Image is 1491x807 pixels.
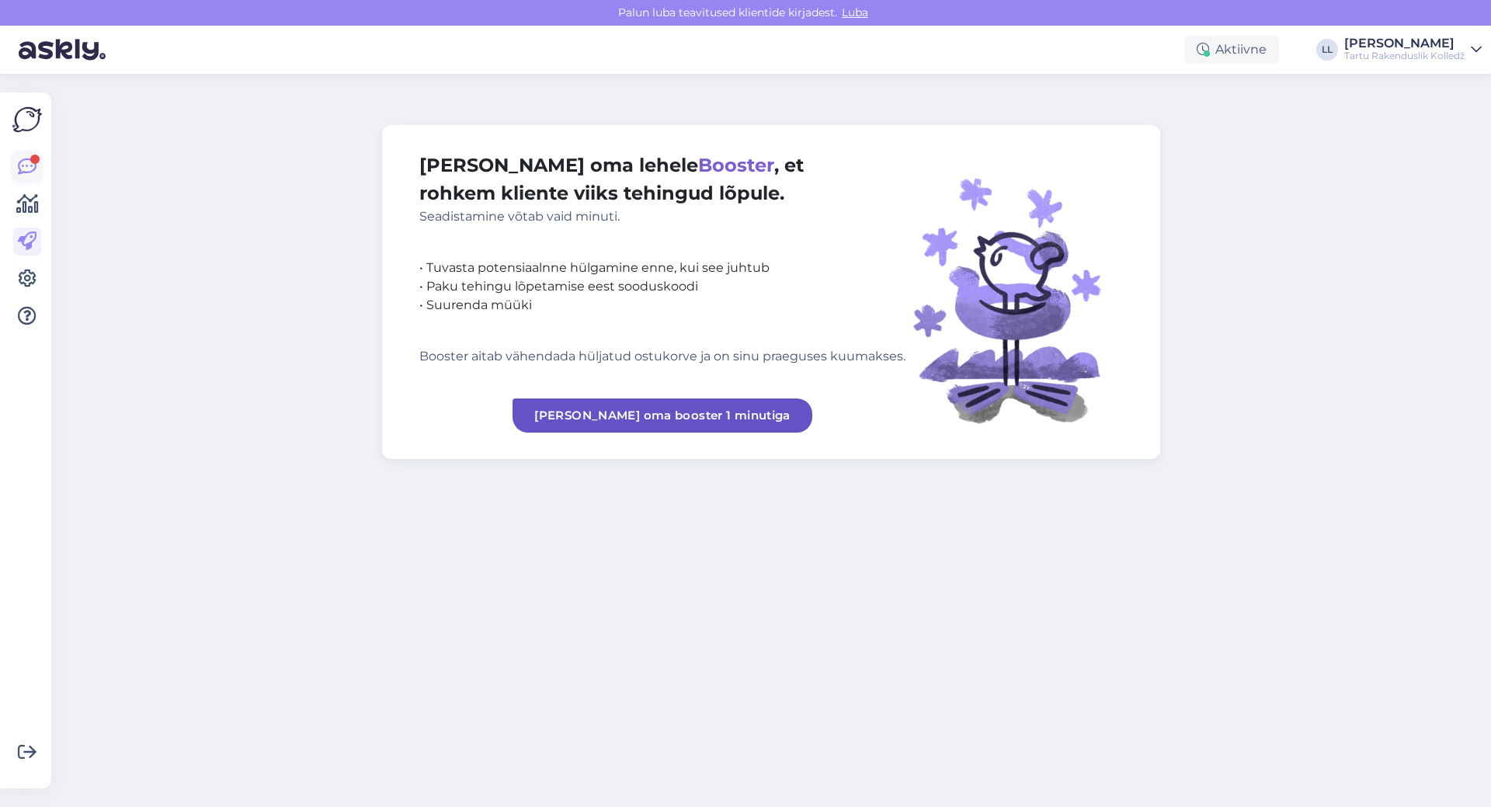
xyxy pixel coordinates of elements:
[1344,37,1482,62] a: [PERSON_NAME]Tartu Rakenduslik Kolledž
[419,277,905,296] div: • Paku tehingu lõpetamise eest sooduskoodi
[837,5,873,19] span: Luba
[513,398,812,433] a: [PERSON_NAME] oma booster 1 minutiga
[419,151,905,226] div: [PERSON_NAME] oma lehele , et rohkem kliente viiks tehingud lõpule.
[419,347,905,366] div: Booster aitab vähendada hüljatud ostukorve ja on sinu praeguses kuumakses.
[12,105,42,134] img: Askly Logo
[419,207,905,226] div: Seadistamine võtab vaid minuti.
[1344,37,1465,50] div: [PERSON_NAME]
[419,296,905,315] div: • Suurenda müüki
[1316,39,1338,61] div: LL
[905,151,1123,433] img: illustration
[1344,50,1465,62] div: Tartu Rakenduslik Kolledž
[1184,36,1279,64] div: Aktiivne
[698,154,774,176] span: Booster
[419,259,905,277] div: • Tuvasta potensiaalnne hülgamine enne, kui see juhtub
